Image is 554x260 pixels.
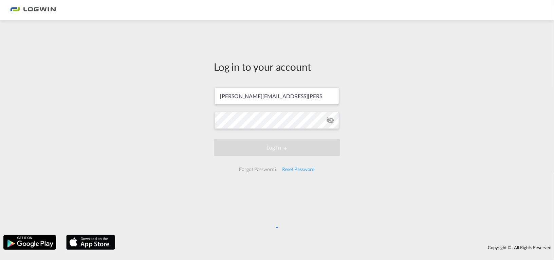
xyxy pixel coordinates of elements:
[214,139,340,156] button: LOGIN
[215,87,339,104] input: Enter email/phone number
[236,163,279,175] div: Forgot Password?
[10,3,56,18] img: bc73a0e0d8c111efacd525e4c8ad7d32.png
[279,163,318,175] div: Reset Password
[118,242,554,253] div: Copyright © . All Rights Reserved
[214,59,340,74] div: Log in to your account
[3,234,57,250] img: google.png
[66,234,116,250] img: apple.png
[326,116,334,124] md-icon: icon-eye-off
